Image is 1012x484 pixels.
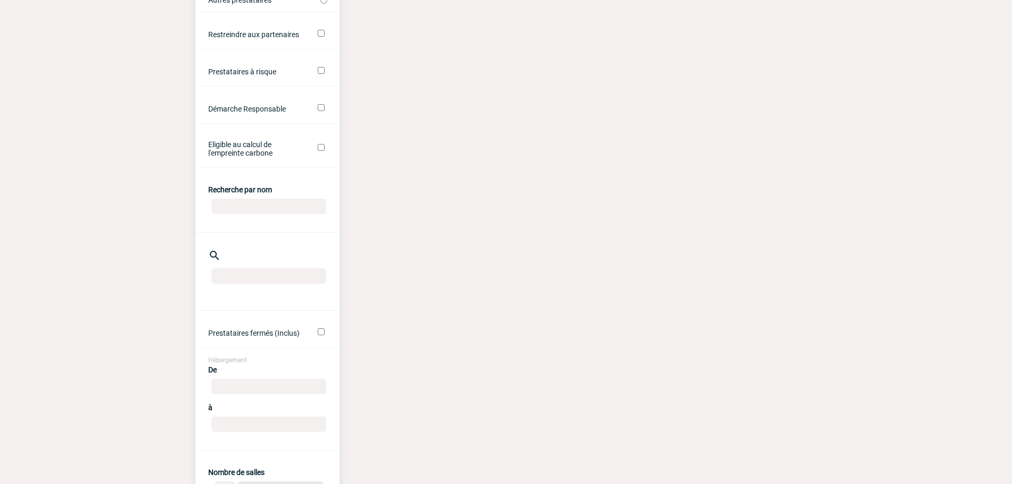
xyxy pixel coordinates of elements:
label: Démarche Responsable [208,105,303,113]
img: search-24-px.png [208,249,221,262]
label: Eligible au calcul de l'empreinte carbone [208,140,303,157]
label: Recherche par nom [208,185,272,194]
label: Prestataires à risque [208,67,303,76]
label: à [208,403,212,412]
span: Hébergement [208,356,247,364]
input: Démarche Responsable [318,104,325,111]
label: Restreindre aux partenaires [208,30,303,39]
label: Nombre de salles [208,468,265,477]
label: Prestataires fermés (Inclus) [208,329,303,337]
input: Eligible au calcul de l'empreinte carbone [318,144,325,151]
label: De [208,366,217,374]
